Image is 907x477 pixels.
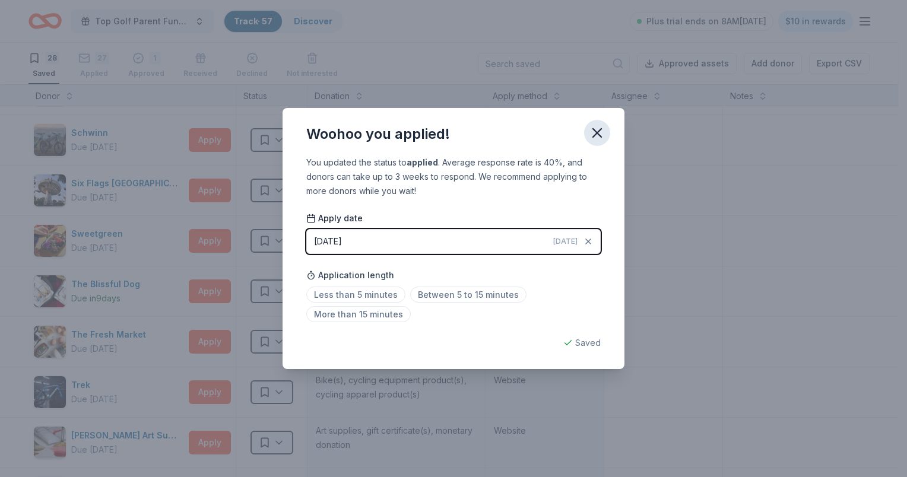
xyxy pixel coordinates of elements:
span: [DATE] [553,237,578,246]
span: Application length [306,268,394,282]
span: Apply date [306,212,363,224]
button: [DATE][DATE] [306,229,601,254]
span: More than 15 minutes [306,306,411,322]
span: Less than 5 minutes [306,287,405,303]
span: Between 5 to 15 minutes [410,287,527,303]
b: applied [407,157,438,167]
div: You updated the status to . Average response rate is 40%, and donors can take up to 3 weeks to re... [306,155,601,198]
div: [DATE] [314,234,342,249]
div: Woohoo you applied! [306,125,450,144]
